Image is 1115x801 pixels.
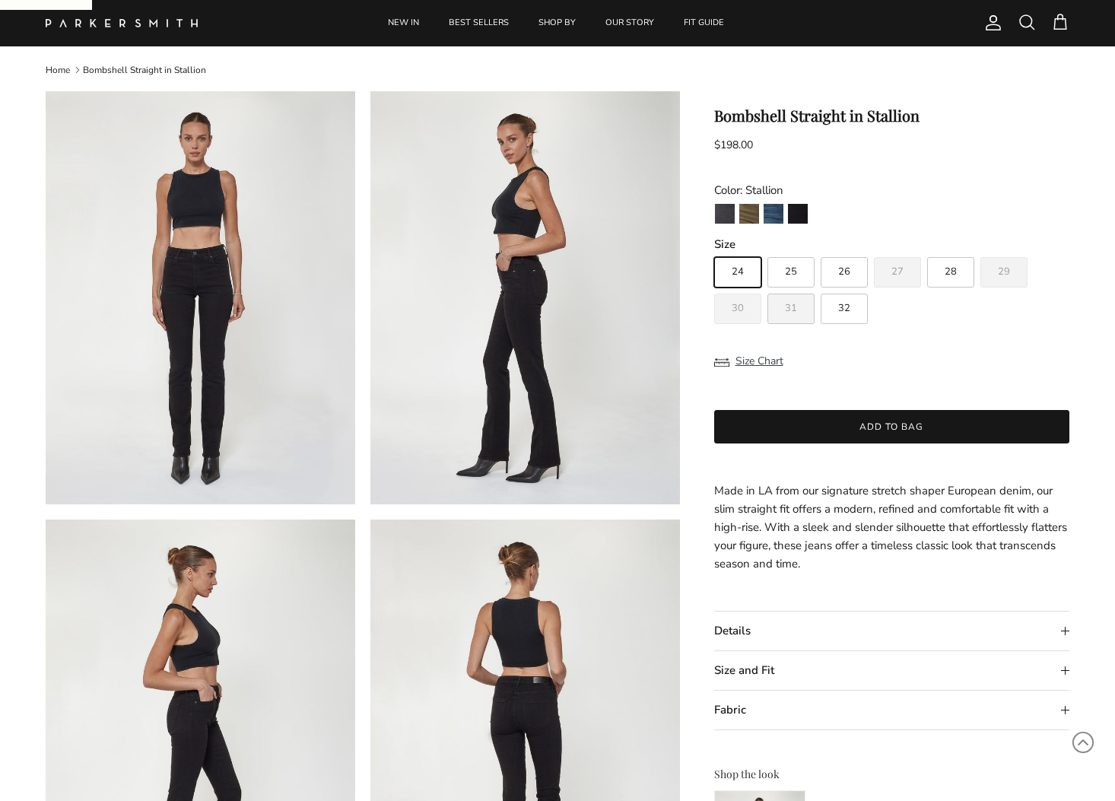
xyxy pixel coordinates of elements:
span: 26 [838,267,850,277]
summary: Fabric [714,691,1069,729]
a: Point Break [714,203,735,229]
img: Stallion [788,204,808,224]
span: Made in LA from our signature stretch shaper European denim, our slim straight fit offers a moder... [714,483,1067,571]
img: Parker Smith [46,19,198,27]
span: 28 [945,267,957,277]
div: Color: Stallion [714,181,1069,199]
img: La Jolla [764,204,783,224]
span: 30 [732,304,744,313]
a: Army [739,203,760,229]
legend: Size [714,237,735,253]
svg: Scroll to Top [1072,731,1094,754]
nav: Breadcrumbs [46,63,1069,76]
span: 32 [838,304,850,313]
summary: Details [714,612,1069,650]
span: 25 [785,267,797,277]
img: Army [739,204,759,224]
button: Size Chart [714,347,783,376]
h3: Shop the look [714,768,1069,781]
a: Bombshell Straight in Stallion [83,64,206,76]
h1: Bombshell Straight in Stallion [714,106,1069,125]
img: Point Break [715,204,735,224]
label: Sold out [980,257,1028,288]
span: 27 [891,267,904,277]
label: Sold out [874,257,921,288]
a: Account [978,14,1002,32]
a: Stallion [787,203,808,229]
a: Home [46,64,70,76]
span: 31 [785,304,797,313]
span: 29 [998,267,1010,277]
span: 24 [732,267,744,277]
span: $198.00 [714,138,753,152]
label: Sold out [767,294,815,324]
button: Add to bag [714,410,1069,443]
a: La Jolla [763,203,784,229]
summary: Size and Fit [714,651,1069,690]
label: Sold out [714,294,761,324]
